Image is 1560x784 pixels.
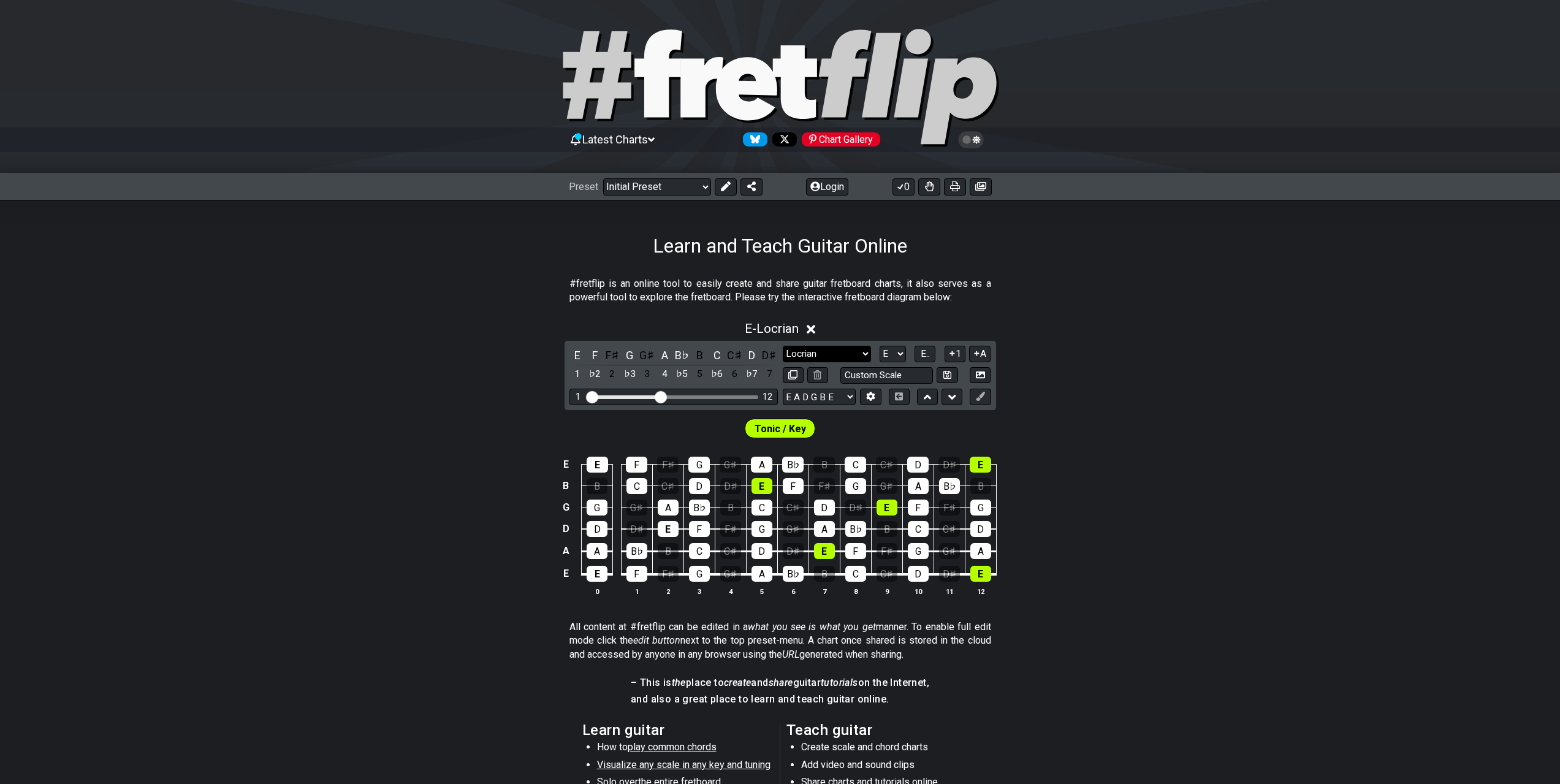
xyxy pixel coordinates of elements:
[939,521,960,537] div: C♯
[908,521,929,537] div: C
[845,543,866,559] div: F
[783,478,804,494] div: F
[751,500,772,516] div: C
[658,543,679,559] div: B
[970,457,991,473] div: E
[626,521,647,537] div: D♯
[658,500,679,516] div: A
[761,366,777,382] div: toggle scale degree
[814,500,835,516] div: D
[777,585,809,598] th: 6
[964,134,978,145] span: Toggle light / dark theme
[902,585,934,598] th: 10
[889,389,910,405] button: Toggle horizontal chord view
[720,478,741,494] div: D♯
[783,346,871,362] select: Scale
[746,585,777,598] th: 5
[783,367,804,384] button: Copy
[845,566,866,582] div: C
[908,478,929,494] div: A
[845,478,866,494] div: G
[751,478,772,494] div: E
[558,562,573,585] td: E
[840,585,871,598] th: 8
[674,347,690,363] div: toggle pitch class
[626,566,647,582] div: F
[908,566,929,582] div: D
[970,500,991,516] div: G
[786,723,978,737] h2: Teach guitar
[569,181,598,192] span: Preset
[970,178,992,196] button: Create image
[691,347,707,363] div: toggle pitch class
[604,347,620,363] div: toggle pitch class
[558,518,573,540] td: D
[715,178,737,196] button: Edit Preset
[709,366,725,382] div: toggle scale degree
[628,741,717,753] span: play common chords
[569,389,778,405] div: Visible fret range
[658,566,679,582] div: F♯
[921,348,930,359] span: E..
[738,132,767,147] a: Follow #fretflip at Bluesky
[744,347,760,363] div: toggle pitch class
[939,500,960,516] div: F♯
[763,392,772,402] div: 12
[761,347,777,363] div: toggle pitch class
[587,566,607,582] div: E
[633,634,680,646] em: edit button
[813,457,835,473] div: B
[597,759,770,771] span: Visualize any scale in any key and tuning
[748,621,876,633] em: what you see is what you get
[801,758,976,775] li: Add video and sound clips
[814,521,835,537] div: A
[783,543,804,559] div: D♯
[918,178,940,196] button: Toggle Dexterity for all fretkits
[631,693,929,706] h4: and also a great place to learn and teach guitar online.
[587,521,607,537] div: D
[908,543,929,559] div: G
[814,566,835,582] div: B
[587,347,603,363] div: toggle pitch class
[569,347,585,363] div: toggle pitch class
[907,457,929,473] div: D
[871,585,902,598] th: 9
[938,457,960,473] div: D♯
[558,497,573,518] td: G
[621,585,652,598] th: 1
[587,543,607,559] div: A
[709,347,725,363] div: toggle pitch class
[970,566,991,582] div: E
[720,521,741,537] div: F♯
[970,389,991,405] button: First click edit preset to enable marker editing
[576,392,580,402] div: 1
[658,521,679,537] div: E
[751,521,772,537] div: G
[720,566,741,582] div: G♯
[877,543,897,559] div: F♯
[802,132,880,147] div: Chart Gallery
[751,543,772,559] div: D
[569,277,991,305] p: #fretflip is an online tool to easily create and share guitar fretboard charts, it also serves as...
[934,585,965,598] th: 11
[783,500,804,516] div: C♯
[582,133,648,146] span: Latest Charts
[944,178,966,196] button: Print
[724,677,751,688] em: create
[558,454,573,476] td: E
[915,346,935,362] button: E..
[767,132,797,147] a: Follow #fretflip at X
[691,366,707,382] div: toggle scale degree
[876,457,897,473] div: C♯
[807,367,828,384] button: Delete
[582,585,613,598] th: 0
[965,585,996,598] th: 12
[658,478,679,494] div: C♯
[806,178,848,196] button: Login
[720,543,741,559] div: C♯
[945,346,965,362] button: 1
[801,740,976,758] li: Create scale and chord charts
[782,649,799,660] em: URL
[892,178,915,196] button: 0
[877,500,897,516] div: E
